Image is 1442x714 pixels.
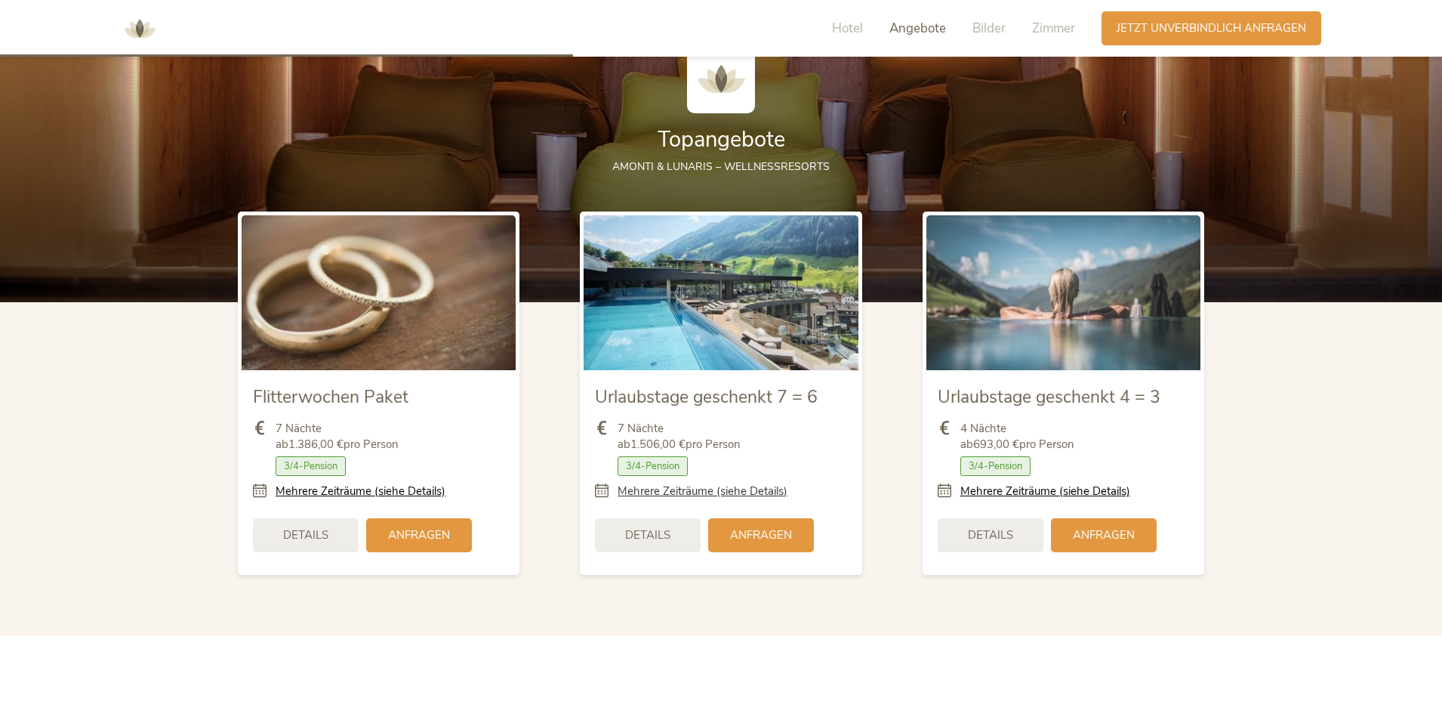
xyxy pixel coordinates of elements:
span: Bilder [972,20,1006,37]
span: Anfragen [730,527,792,543]
span: Urlaubstage geschenkt 4 = 3 [938,385,1160,409]
a: Mehrere Zeiträume (siehe Details) [960,484,1130,499]
span: 3/4-Pension [276,456,346,476]
img: Urlaubstage geschenkt 4 = 3 [926,215,1200,369]
b: 1.386,00 € [288,437,344,452]
span: Anfragen [1073,527,1135,543]
span: Hotel [832,20,863,37]
img: AMONTI & LUNARIS Wellnessresort [117,6,162,51]
span: 4 Nächte ab pro Person [960,421,1074,453]
img: Urlaubstage geschenkt 7 = 6 [584,215,858,369]
span: Details [968,527,1013,543]
span: AMONTI & LUNARIS – Wellnessresorts [612,159,830,174]
a: Mehrere Zeiträume (siehe Details) [276,484,445,499]
span: 3/4-Pension [960,456,1031,476]
span: Zimmer [1032,20,1075,37]
a: Mehrere Zeiträume (siehe Details) [618,484,787,499]
b: 693,00 € [973,437,1019,452]
span: 7 Nächte ab pro Person [618,421,741,453]
span: Topangebote [658,125,785,154]
span: 3/4-Pension [618,456,688,476]
span: Details [283,527,328,543]
a: AMONTI & LUNARIS Wellnessresort [117,23,162,33]
span: 7 Nächte ab pro Person [276,421,399,453]
span: Flitterwochen Paket [253,385,408,409]
span: Jetzt unverbindlich anfragen [1117,20,1306,36]
img: Flitterwochen Paket [242,215,516,369]
span: Angebote [889,20,946,37]
img: AMONTI & LUNARIS Wellnessresort [687,45,755,113]
b: 1.506,00 € [630,437,686,452]
span: Details [625,527,670,543]
span: Urlaubstage geschenkt 7 = 6 [595,385,818,409]
span: Anfragen [388,527,450,543]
